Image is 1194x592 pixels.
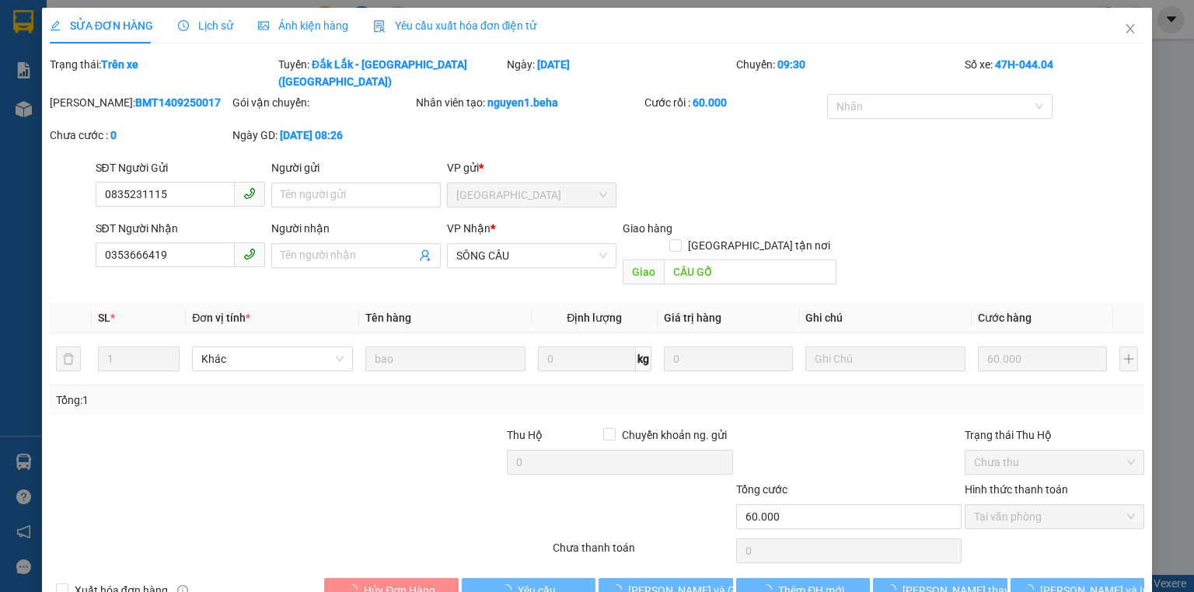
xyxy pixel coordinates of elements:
span: Đơn vị tính [192,312,250,324]
input: VD: Bàn, Ghế [365,346,525,371]
b: nguyen1.beha [487,96,558,109]
div: Trạng thái: [48,56,277,90]
span: Chuyển khoản ng. gửi [616,427,733,444]
div: Chuyến: [735,56,963,90]
span: Cước hàng [978,312,1032,324]
div: Tổng: 1 [56,392,462,409]
span: Thu Hộ [507,429,543,441]
div: Tuyến: [277,56,505,90]
span: Chưa thu [974,451,1135,474]
div: Gói vận chuyển: [232,94,412,111]
div: SĐT Người Nhận [96,220,265,237]
span: Giao [623,259,664,284]
div: [PERSON_NAME]: [50,94,229,111]
input: Ghi Chú [805,346,965,371]
div: Chưa cước : [50,127,229,144]
div: Cước rồi : [644,94,824,111]
span: Định lượng [567,312,622,324]
span: kg [636,346,651,371]
b: Trên xe [101,58,138,71]
b: 47H-044.04 [995,58,1053,71]
span: SL [98,312,110,324]
span: Giá trị hàng [664,312,721,324]
span: Yêu cầu xuất hóa đơn điện tử [373,19,537,32]
span: Tại văn phòng [974,505,1135,528]
span: ĐẮK LẮK [456,183,607,207]
span: SÔNG CẦU [456,244,607,267]
span: edit [50,20,61,31]
span: close [1124,23,1136,35]
div: SĐT Người Gửi [96,159,265,176]
button: plus [1119,346,1138,371]
b: [DATE] 08:26 [280,129,343,141]
span: VP Nhận [447,222,491,235]
div: Ngày GD: [232,127,412,144]
label: Hình thức thanh toán [965,483,1068,496]
span: [GEOGRAPHIC_DATA] tận nơi [682,237,836,254]
b: BMT1409250017 [135,96,221,109]
button: delete [56,346,81,371]
div: Chưa thanh toán [551,539,734,566]
b: 60.000 [693,96,727,109]
span: Khác [201,347,343,371]
b: 0 [110,129,117,141]
div: Người nhận [271,220,441,237]
button: Close [1108,8,1152,51]
div: Trạng thái Thu Hộ [965,427,1144,444]
span: phone [243,187,256,200]
span: Tổng cước [736,483,787,496]
b: 09:30 [777,58,805,71]
span: Tên hàng [365,312,411,324]
div: Người gửi [271,159,441,176]
b: [DATE] [537,58,570,71]
input: Dọc đường [664,259,836,284]
div: VP gửi [447,159,616,176]
span: clock-circle [178,20,189,31]
div: Nhân viên tạo: [416,94,641,111]
span: Giao hàng [623,222,672,235]
input: 0 [978,346,1107,371]
span: picture [258,20,269,31]
input: 0 [664,346,793,371]
img: icon [373,20,386,33]
div: Số xe: [963,56,1146,90]
th: Ghi chú [799,303,972,333]
span: user-add [419,249,431,262]
span: Ảnh kiện hàng [258,19,348,32]
div: Ngày: [505,56,734,90]
b: Đắk Lắk - [GEOGRAPHIC_DATA] ([GEOGRAPHIC_DATA]) [278,58,467,88]
span: Lịch sử [178,19,233,32]
span: SỬA ĐƠN HÀNG [50,19,153,32]
span: phone [243,248,256,260]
